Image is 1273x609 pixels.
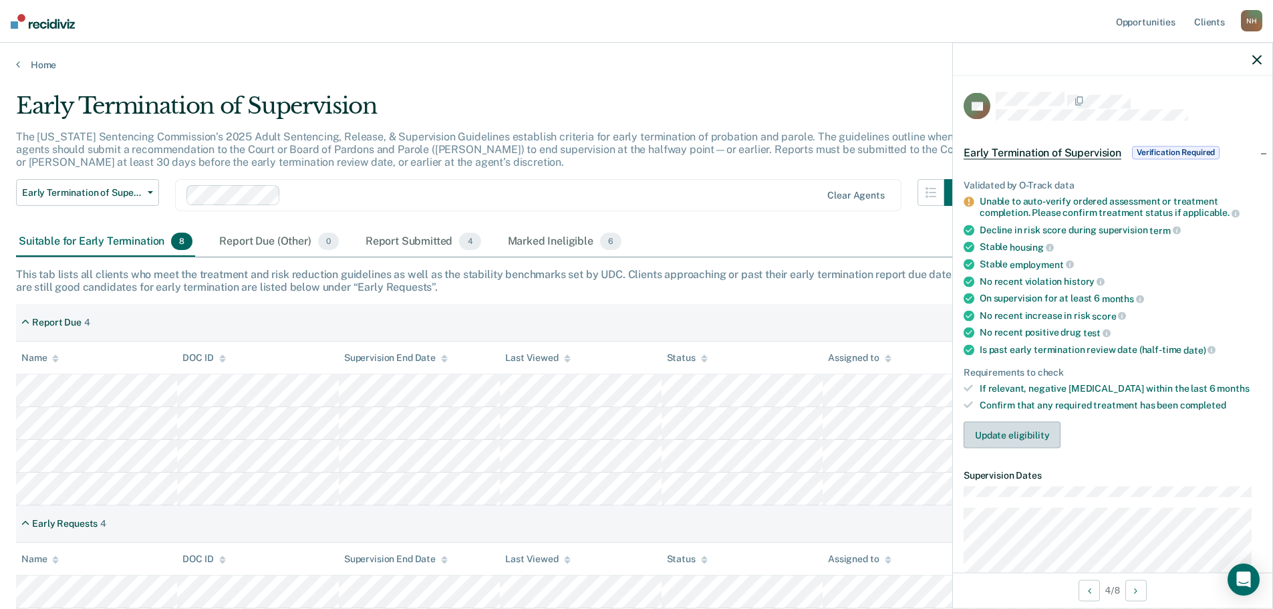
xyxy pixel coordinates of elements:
[84,317,90,328] div: 4
[22,187,142,199] span: Early Termination of Supervision
[1083,328,1111,338] span: test
[21,554,59,565] div: Name
[363,227,484,257] div: Report Submitted
[16,227,195,257] div: Suitable for Early Termination
[505,227,625,257] div: Marked Ineligible
[980,293,1262,305] div: On supervision for at least 6
[182,352,225,364] div: DOC ID
[980,310,1262,322] div: No recent increase in risk
[1241,10,1262,31] div: N H
[1180,400,1226,410] span: completed
[1064,276,1105,287] span: history
[318,233,339,250] span: 0
[11,14,75,29] img: Recidiviz
[459,233,480,250] span: 4
[1010,242,1054,253] span: housing
[1183,344,1216,355] span: date)
[964,366,1262,378] div: Requirements to check
[980,344,1262,356] div: Is past early termination review date (half-time
[1149,225,1180,235] span: term
[1228,564,1260,596] div: Open Intercom Messenger
[980,196,1262,219] div: Unable to auto-verify ordered assessment or treatment completion. Please confirm treatment status...
[667,352,708,364] div: Status
[980,383,1262,394] div: If relevant, negative [MEDICAL_DATA] within the last 6
[16,92,971,130] div: Early Termination of Supervision
[953,131,1272,174] div: Early Termination of SupervisionVerification Required
[344,554,448,565] div: Supervision End Date
[1010,259,1073,269] span: employment
[980,258,1262,270] div: Stable
[217,227,341,257] div: Report Due (Other)
[505,554,570,565] div: Last Viewed
[828,352,891,364] div: Assigned to
[980,275,1262,287] div: No recent violation
[344,352,448,364] div: Supervision End Date
[100,518,106,529] div: 4
[667,554,708,565] div: Status
[1217,383,1249,394] span: months
[980,241,1262,253] div: Stable
[980,400,1262,411] div: Confirm that any required treatment has been
[1132,146,1220,159] span: Verification Required
[21,352,59,364] div: Name
[16,59,1257,71] a: Home
[16,268,1257,293] div: This tab lists all clients who meet the treatment and risk reduction guidelines as well as the st...
[171,233,192,250] span: 8
[1102,293,1144,303] span: months
[1079,580,1100,601] button: Previous Opportunity
[182,554,225,565] div: DOC ID
[828,554,891,565] div: Assigned to
[32,317,82,328] div: Report Due
[505,352,570,364] div: Last Viewed
[964,469,1262,481] dt: Supervision Dates
[827,190,884,201] div: Clear agents
[980,327,1262,339] div: No recent positive drug
[1125,580,1147,601] button: Next Opportunity
[32,518,98,529] div: Early Requests
[1092,310,1126,321] span: score
[16,130,967,168] p: The [US_STATE] Sentencing Commission’s 2025 Adult Sentencing, Release, & Supervision Guidelines e...
[953,572,1272,608] div: 4 / 8
[964,179,1262,191] div: Validated by O-Track data
[964,146,1121,159] span: Early Termination of Supervision
[600,233,621,250] span: 6
[964,421,1060,448] button: Update eligibility
[980,224,1262,236] div: Decline in risk score during supervision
